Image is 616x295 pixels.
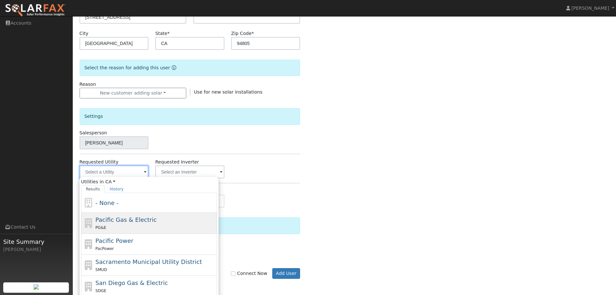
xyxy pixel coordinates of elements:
span: Pacific Power [95,237,133,244]
label: City [80,30,89,37]
label: Salesperson [80,130,107,136]
span: Sacramento Municipal Utility District [95,258,202,265]
span: [PERSON_NAME] [571,6,609,11]
input: Select a Utility [80,165,149,178]
label: Connect Now [231,270,267,277]
input: Connect Now [231,271,235,276]
label: State [155,30,169,37]
span: SMUD [95,267,107,272]
span: PacPower [95,246,114,251]
span: Required [252,31,254,36]
a: History [105,185,128,193]
span: Required [167,31,169,36]
button: New customer adding solar [80,88,187,99]
a: Reason for new user [170,65,176,70]
input: Select a User [80,136,149,149]
label: Reason [80,81,96,88]
span: Use for new solar installations [194,89,263,95]
label: Requested Utility [80,159,119,165]
div: Settings [80,108,300,125]
img: retrieve [34,284,39,289]
a: Results [81,185,105,193]
span: Utilities in [81,178,217,185]
span: SDGE [95,289,106,293]
label: Requested Inverter [155,159,199,165]
span: San Diego Gas & Electric [95,279,168,286]
img: SolarFax [5,4,66,17]
div: Select the reason for adding this user [80,60,300,76]
span: PG&E [95,225,106,230]
input: Select an Inverter [155,165,224,178]
label: Zip Code [231,30,254,37]
span: Pacific Gas & Electric [95,216,157,223]
a: CA [105,178,115,185]
span: - None - [95,199,118,206]
span: Site Summary [3,237,69,246]
button: Add User [272,268,300,279]
div: [PERSON_NAME] [3,246,69,253]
